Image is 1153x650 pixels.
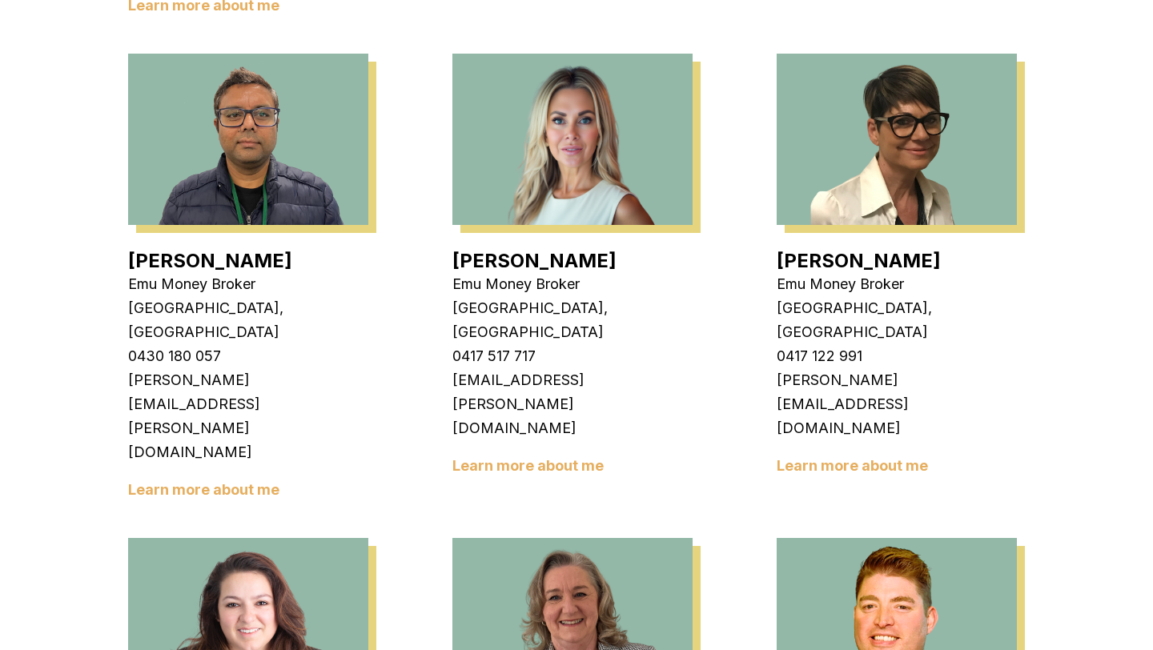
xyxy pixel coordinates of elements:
[777,296,1017,344] p: [GEOGRAPHIC_DATA], [GEOGRAPHIC_DATA]
[128,272,368,296] p: Emu Money Broker
[128,344,368,368] p: 0430 180 057
[128,296,368,344] p: [GEOGRAPHIC_DATA], [GEOGRAPHIC_DATA]
[777,344,1017,368] p: 0417 122 991
[452,368,693,440] p: [EMAIL_ADDRESS][PERSON_NAME][DOMAIN_NAME]
[128,368,368,464] p: [PERSON_NAME][EMAIL_ADDRESS][PERSON_NAME][DOMAIN_NAME]
[128,481,279,498] a: Learn more about me
[777,272,1017,296] p: Emu Money Broker
[777,368,1017,440] p: [PERSON_NAME][EMAIL_ADDRESS][DOMAIN_NAME]
[452,272,693,296] p: Emu Money Broker
[452,249,617,272] a: [PERSON_NAME]
[452,344,693,368] p: 0417 517 717
[452,457,604,474] a: Learn more about me
[128,54,368,225] img: Pinkesh Patel
[128,249,292,272] a: [PERSON_NAME]
[452,54,693,225] img: Rachael Connors
[777,54,1017,225] img: Stevette Gelavis
[777,457,928,474] a: Learn more about me
[452,296,693,344] p: [GEOGRAPHIC_DATA], [GEOGRAPHIC_DATA]
[777,249,941,272] a: [PERSON_NAME]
